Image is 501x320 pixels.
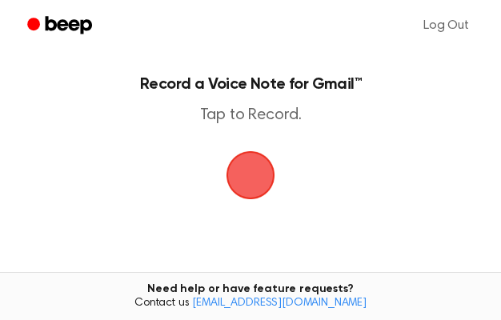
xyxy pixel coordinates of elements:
[407,6,485,45] a: Log Out
[192,298,367,309] a: [EMAIL_ADDRESS][DOMAIN_NAME]
[29,77,472,93] h1: Record a Voice Note for Gmail™
[16,10,106,42] a: Beep
[226,151,275,199] img: Beep Logo
[29,106,472,126] p: Tap to Record.
[10,297,491,311] span: Contact us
